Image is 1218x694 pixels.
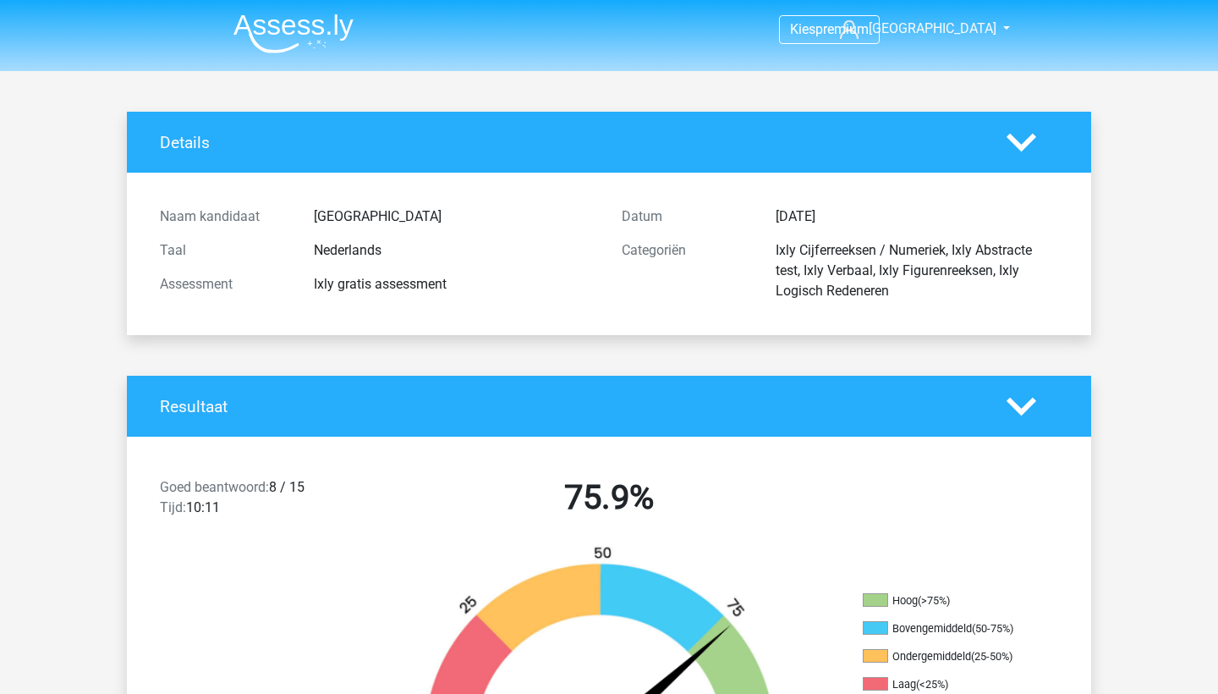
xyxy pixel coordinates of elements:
div: Ixly gratis assessment [301,274,609,295]
div: (<25%) [916,678,948,691]
li: Ondergemiddeld [863,649,1032,664]
li: Bovengemiddeld [863,621,1032,636]
div: (50-75%) [972,622,1013,635]
div: Naam kandidaat [147,207,301,227]
div: [DATE] [763,207,1071,227]
h4: Resultaat [160,397,981,416]
img: Assessly [233,14,354,53]
span: Tijd: [160,499,186,515]
a: Kiespremium [780,18,879,41]
a: [GEOGRAPHIC_DATA] [833,19,998,39]
div: Taal [147,240,301,261]
h4: Details [160,133,981,152]
li: Hoog [863,593,1032,609]
div: Assessment [147,274,301,295]
div: [GEOGRAPHIC_DATA] [301,207,609,227]
span: Goed beantwoord: [160,479,269,495]
div: Datum [609,207,763,227]
span: Kies [790,21,815,37]
span: premium [815,21,869,37]
div: Categoriën [609,240,763,301]
h2: 75.9% [391,477,827,518]
div: 8 / 15 10:11 [147,477,378,525]
li: Laag [863,677,1032,692]
div: (>75%) [918,594,950,607]
div: Nederlands [301,240,609,261]
div: (25-50%) [971,650,1012,663]
span: [GEOGRAPHIC_DATA] [869,20,996,36]
div: Ixly Cijferreeksen / Numeriek, Ixly Abstracte test, Ixly Verbaal, Ixly Figurenreeksen, Ixly Logis... [763,240,1071,301]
